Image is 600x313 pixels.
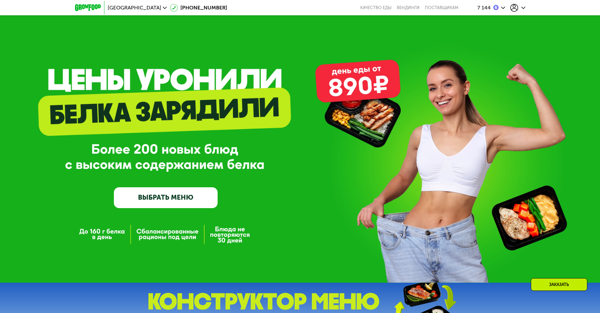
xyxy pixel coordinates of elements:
a: Качество еды [360,5,392,10]
div: Заказать [531,278,587,291]
a: Вендинги [397,5,420,10]
a: ВЫБРАТЬ МЕНЮ [114,187,218,208]
span: [GEOGRAPHIC_DATA] [108,5,161,10]
div: поставщикам [425,5,458,10]
div: 7 144 [477,5,491,10]
a: [PHONE_NUMBER] [170,4,227,12]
